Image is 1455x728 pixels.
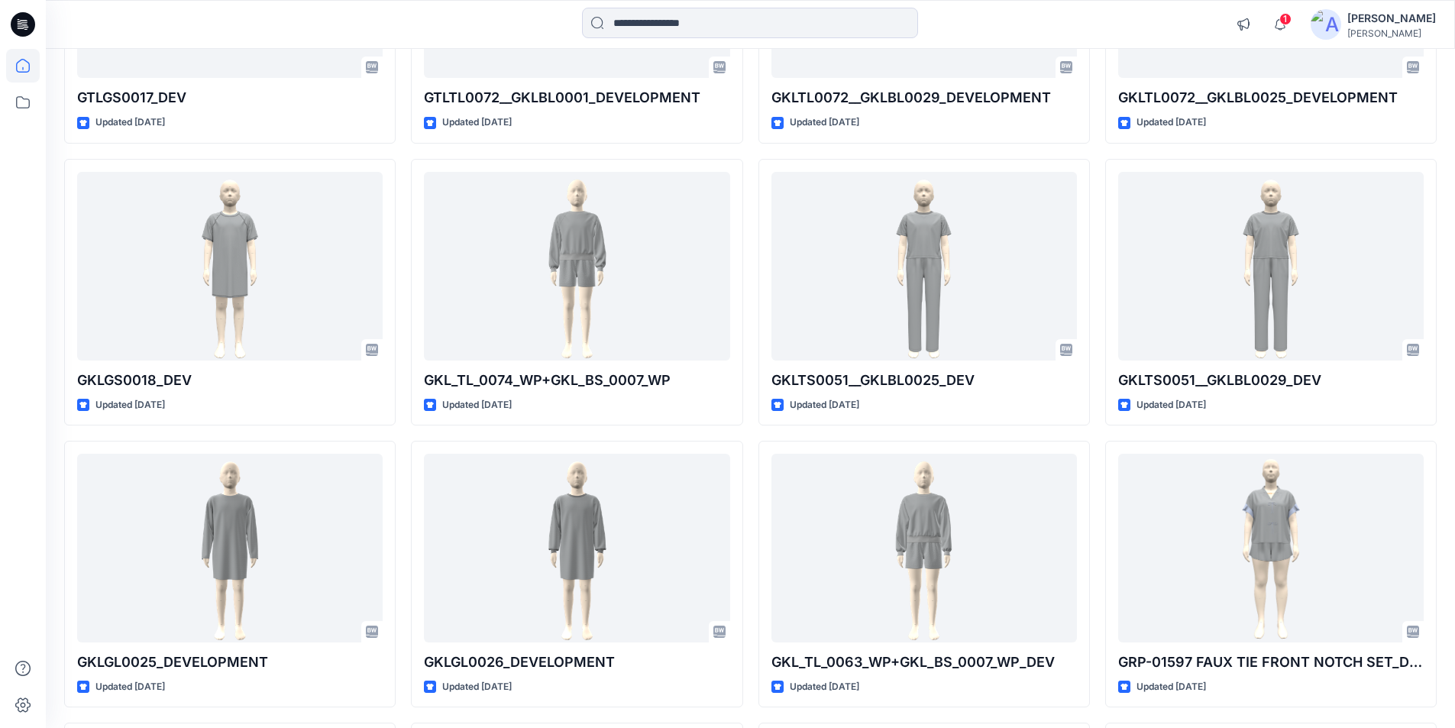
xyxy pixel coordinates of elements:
[1347,28,1436,39] div: [PERSON_NAME]
[95,115,165,131] p: Updated [DATE]
[1118,652,1424,673] p: GRP-01597 FAUX TIE FRONT NOTCH SET_DEV_REV3
[771,87,1077,108] p: GKLTL0072__GKLBL0029_DEVELOPMENT
[790,115,859,131] p: Updated [DATE]
[77,370,383,391] p: GKLGS0018_DEV
[1347,9,1436,28] div: [PERSON_NAME]
[424,172,729,361] a: GKL_TL_0074_WP+GKL_BS_0007_WP
[771,454,1077,642] a: GKL_TL_0063_WP+GKL_BS_0007_WP_DEV
[77,172,383,361] a: GKLGS0018_DEV
[1118,172,1424,361] a: GKLTS0051__GKLBL0029_DEV
[442,679,512,695] p: Updated [DATE]
[1118,370,1424,391] p: GKLTS0051__GKLBL0029_DEV
[790,397,859,413] p: Updated [DATE]
[424,454,729,642] a: GKLGL0026_DEVELOPMENT
[771,652,1077,673] p: GKL_TL_0063_WP+GKL_BS_0007_WP_DEV
[771,370,1077,391] p: GKLTS0051__GKLBL0025_DEV
[1137,397,1206,413] p: Updated [DATE]
[95,397,165,413] p: Updated [DATE]
[77,652,383,673] p: GKLGL0025_DEVELOPMENT
[442,397,512,413] p: Updated [DATE]
[77,87,383,108] p: GTLGS0017_DEV
[95,679,165,695] p: Updated [DATE]
[77,454,383,642] a: GKLGL0025_DEVELOPMENT
[1118,87,1424,108] p: GKLTL0072__GKLBL0025_DEVELOPMENT
[424,87,729,108] p: GTLTL0072__GKLBL0001_DEVELOPMENT
[1279,13,1292,25] span: 1
[442,115,512,131] p: Updated [DATE]
[771,172,1077,361] a: GKLTS0051__GKLBL0025_DEV
[424,652,729,673] p: GKLGL0026_DEVELOPMENT
[790,679,859,695] p: Updated [DATE]
[1137,679,1206,695] p: Updated [DATE]
[1118,454,1424,642] a: GRP-01597 FAUX TIE FRONT NOTCH SET_DEV_REV3
[1137,115,1206,131] p: Updated [DATE]
[424,370,729,391] p: GKL_TL_0074_WP+GKL_BS_0007_WP
[1311,9,1341,40] img: avatar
